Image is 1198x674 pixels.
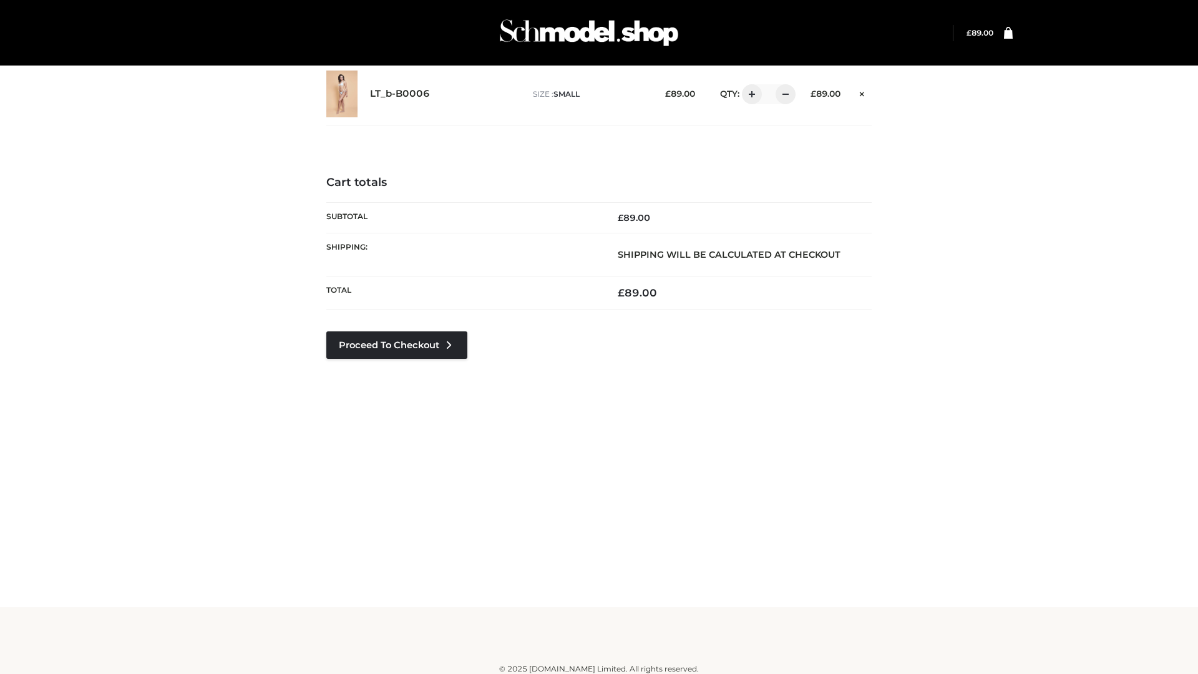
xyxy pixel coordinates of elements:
[370,88,430,100] a: LT_b-B0006
[326,202,599,233] th: Subtotal
[811,89,840,99] bdi: 89.00
[811,89,816,99] span: £
[967,28,972,37] span: £
[326,233,599,276] th: Shipping:
[326,176,872,190] h4: Cart totals
[618,286,625,299] span: £
[533,89,646,100] p: size :
[967,28,993,37] bdi: 89.00
[618,286,657,299] bdi: 89.00
[618,212,650,223] bdi: 89.00
[618,212,623,223] span: £
[967,28,993,37] a: £89.00
[853,84,872,100] a: Remove this item
[495,8,683,57] img: Schmodel Admin 964
[665,89,671,99] span: £
[553,89,580,99] span: SMALL
[708,84,791,104] div: QTY:
[665,89,695,99] bdi: 89.00
[326,71,358,117] img: LT_b-B0006 - SMALL
[326,276,599,310] th: Total
[326,331,467,359] a: Proceed to Checkout
[618,249,840,260] strong: Shipping will be calculated at checkout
